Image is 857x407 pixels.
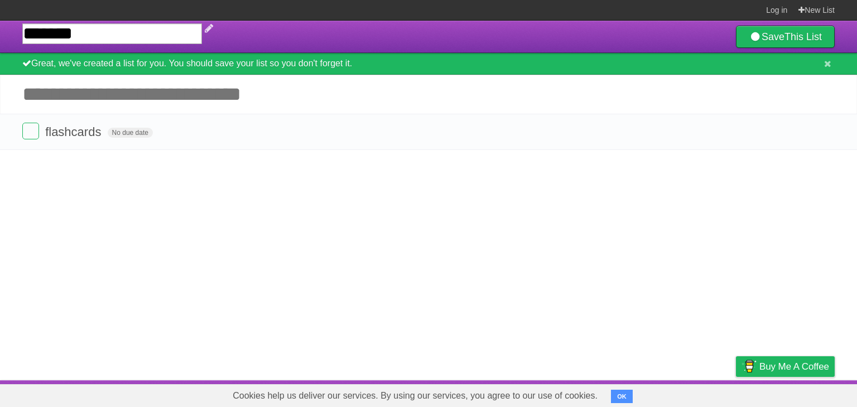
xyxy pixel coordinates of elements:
[736,356,835,377] a: Buy me a coffee
[611,390,633,403] button: OK
[683,383,708,404] a: Terms
[45,125,104,139] span: flashcards
[624,383,670,404] a: Developers
[22,123,39,139] label: Done
[784,31,822,42] b: This List
[764,383,835,404] a: Suggest a feature
[736,26,835,48] a: SaveThis List
[759,357,829,376] span: Buy me a coffee
[222,385,609,407] span: Cookies help us deliver our services. By using our services, you agree to our use of cookies.
[108,128,153,138] span: No due date
[588,383,611,404] a: About
[721,383,750,404] a: Privacy
[742,357,757,376] img: Buy me a coffee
